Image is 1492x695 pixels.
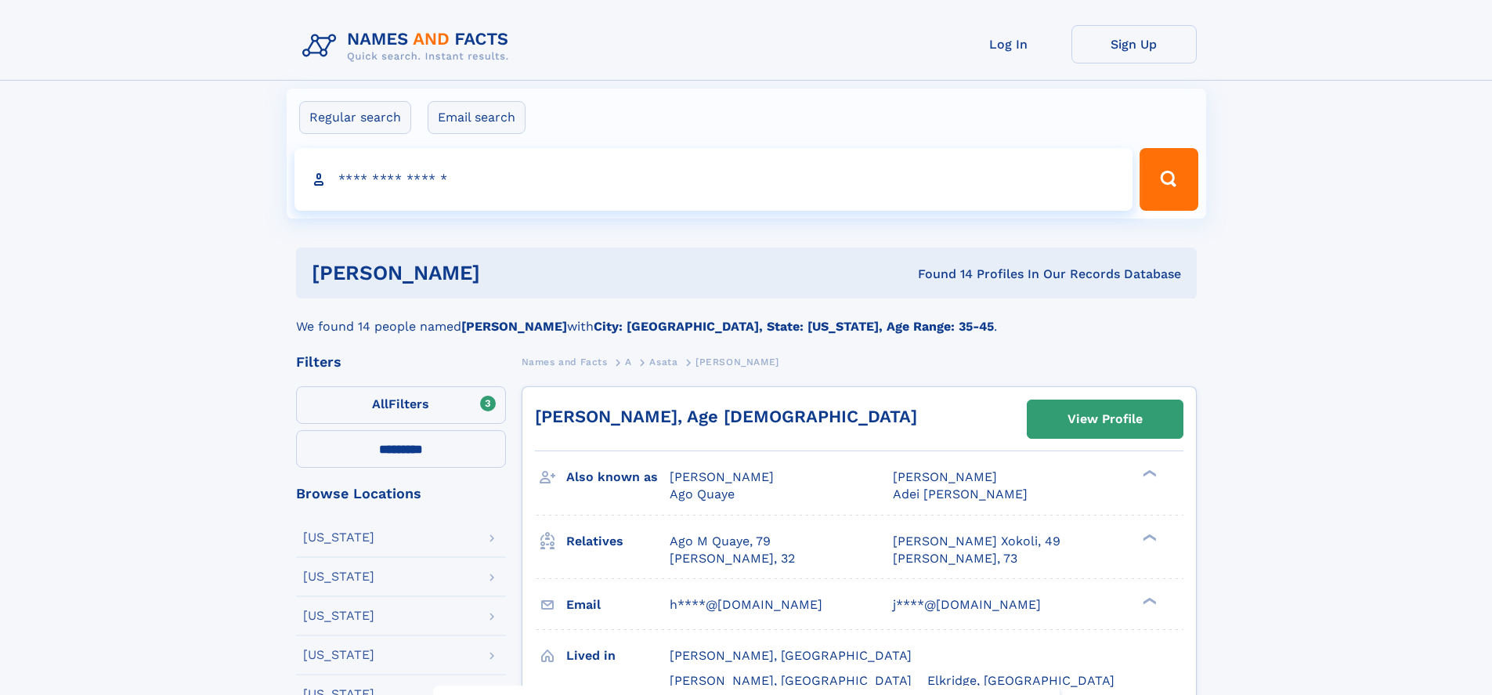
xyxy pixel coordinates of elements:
button: Search Button [1140,148,1198,211]
b: [PERSON_NAME] [461,319,567,334]
a: View Profile [1028,400,1183,438]
a: [PERSON_NAME], 73 [893,550,1017,567]
img: Logo Names and Facts [296,25,522,67]
span: A [625,357,632,367]
div: [US_STATE] [303,531,374,544]
a: [PERSON_NAME], Age [DEMOGRAPHIC_DATA] [535,407,917,426]
div: [US_STATE] [303,610,374,622]
label: Filters [296,386,506,424]
div: [US_STATE] [303,570,374,583]
div: Browse Locations [296,487,506,501]
div: Filters [296,355,506,369]
span: All [372,396,388,411]
input: search input [294,148,1133,211]
span: [PERSON_NAME] [695,357,779,367]
div: We found 14 people named with . [296,299,1197,336]
div: ❯ [1139,595,1158,606]
span: Adei [PERSON_NAME] [893,487,1028,501]
h3: Also known as [566,464,670,490]
span: [PERSON_NAME] [893,469,997,484]
a: Log In [946,25,1071,63]
div: View Profile [1068,401,1143,437]
span: [PERSON_NAME], [GEOGRAPHIC_DATA] [670,673,912,688]
a: Ago M Quaye, 79 [670,533,771,550]
a: Sign Up [1071,25,1197,63]
b: City: [GEOGRAPHIC_DATA], State: [US_STATE], Age Range: 35-45 [594,319,994,334]
div: Found 14 Profiles In Our Records Database [699,266,1181,283]
a: [PERSON_NAME], 32 [670,550,795,567]
a: A [625,352,632,371]
h3: Email [566,592,670,618]
div: ❯ [1139,532,1158,542]
a: Names and Facts [522,352,608,371]
label: Regular search [299,101,411,134]
h1: [PERSON_NAME] [312,263,699,283]
h3: Relatives [566,528,670,555]
span: [PERSON_NAME], [GEOGRAPHIC_DATA] [670,648,912,663]
a: [PERSON_NAME] Xokoli, 49 [893,533,1060,550]
div: [US_STATE] [303,649,374,661]
span: Asata [649,357,677,367]
span: [PERSON_NAME] [670,469,774,484]
span: Ago Quaye [670,487,735,501]
span: Elkridge, [GEOGRAPHIC_DATA] [927,673,1114,688]
label: Email search [428,101,526,134]
a: Asata [649,352,677,371]
div: ❯ [1139,469,1158,479]
h3: Lived in [566,643,670,669]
